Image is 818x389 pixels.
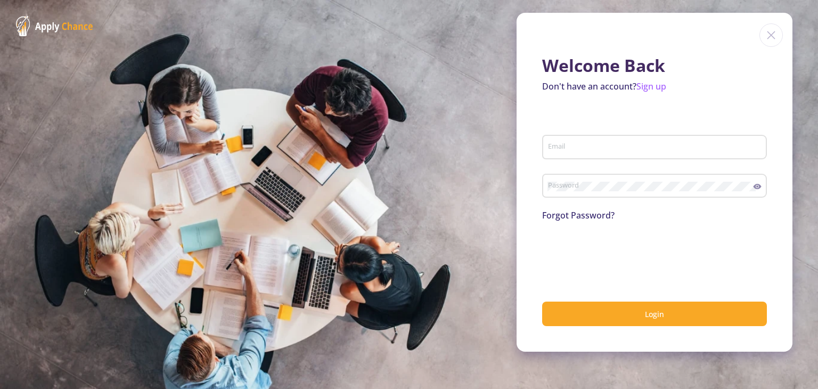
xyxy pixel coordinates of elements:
[636,80,666,92] a: Sign up
[542,302,767,327] button: Login
[759,23,783,47] img: close icon
[542,209,615,221] a: Forgot Password?
[16,16,93,36] img: ApplyChance Logo
[542,55,767,76] h1: Welcome Back
[645,309,664,319] span: Login
[542,80,767,93] p: Don't have an account?
[542,234,704,276] iframe: reCAPTCHA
